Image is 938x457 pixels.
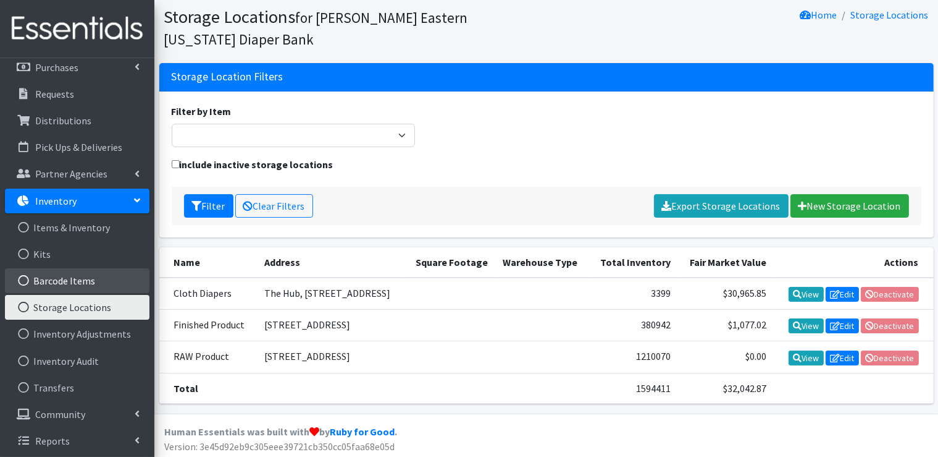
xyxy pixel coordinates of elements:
a: Purchases [5,55,149,80]
p: Inventory [35,195,77,207]
a: Ruby for Good [330,425,395,438]
a: Kits [5,242,149,267]
a: Community [5,402,149,427]
a: Distributions [5,108,149,133]
a: View [789,318,824,333]
td: RAW Product [159,341,257,373]
span: Version: 3e45d92eb9c305eee39721cb350cc05faa68e05d [164,440,395,453]
td: The Hub, [STREET_ADDRESS] [257,278,404,310]
p: Requests [35,88,74,100]
a: Edit [826,351,859,365]
button: Filter [184,194,233,218]
p: Purchases [35,61,78,74]
td: $30,965.85 [678,278,774,310]
strong: Human Essentials was built with by . [164,425,397,438]
a: Partner Agencies [5,161,149,186]
th: Warehouse Type [495,247,589,278]
img: HumanEssentials [5,8,149,49]
td: 1594411 [589,373,679,403]
td: $1,077.02 [678,310,774,341]
h3: Storage Location Filters [172,70,283,83]
p: Reports [35,435,70,447]
a: Barcode Items [5,268,149,293]
td: $32,042.87 [678,373,774,403]
label: include inactive storage locations [172,157,333,172]
h1: Storage Locations [164,6,542,49]
a: Clear Filters [235,194,313,218]
a: New Storage Location [790,194,909,218]
a: Inventory [5,189,149,213]
a: Pick Ups & Deliveries [5,135,149,160]
p: Community [35,408,85,421]
a: View [789,351,824,365]
a: Edit [826,318,859,333]
a: Inventory Audit [5,349,149,374]
td: $0.00 [678,341,774,373]
p: Partner Agencies [35,168,107,180]
a: Storage Locations [851,9,929,21]
p: Pick Ups & Deliveries [35,141,122,153]
label: Filter by Item [172,104,232,119]
th: Total Inventory [589,247,679,278]
a: Storage Locations [5,295,149,320]
a: Requests [5,82,149,106]
td: [STREET_ADDRESS] [257,310,404,341]
th: Address [257,247,404,278]
td: 1210070 [589,341,679,373]
th: Square Footage [404,247,495,278]
th: Fair Market Value [678,247,774,278]
a: Reports [5,429,149,453]
a: Inventory Adjustments [5,322,149,346]
th: Name [159,247,257,278]
strong: Total [174,382,199,395]
a: Items & Inventory [5,215,149,240]
a: Export Storage Locations [654,194,789,218]
td: 3399 [589,278,679,310]
input: include inactive storage locations [172,160,180,168]
p: Distributions [35,114,91,127]
td: Finished Product [159,310,257,341]
a: Transfers [5,375,149,400]
small: for [PERSON_NAME] Eastern [US_STATE] Diaper Bank [164,9,468,48]
a: Home [800,9,837,21]
th: Actions [774,247,933,278]
td: Cloth Diapers [159,278,257,310]
td: [STREET_ADDRESS] [257,341,404,373]
a: View [789,287,824,302]
td: 380942 [589,310,679,341]
a: Edit [826,287,859,302]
